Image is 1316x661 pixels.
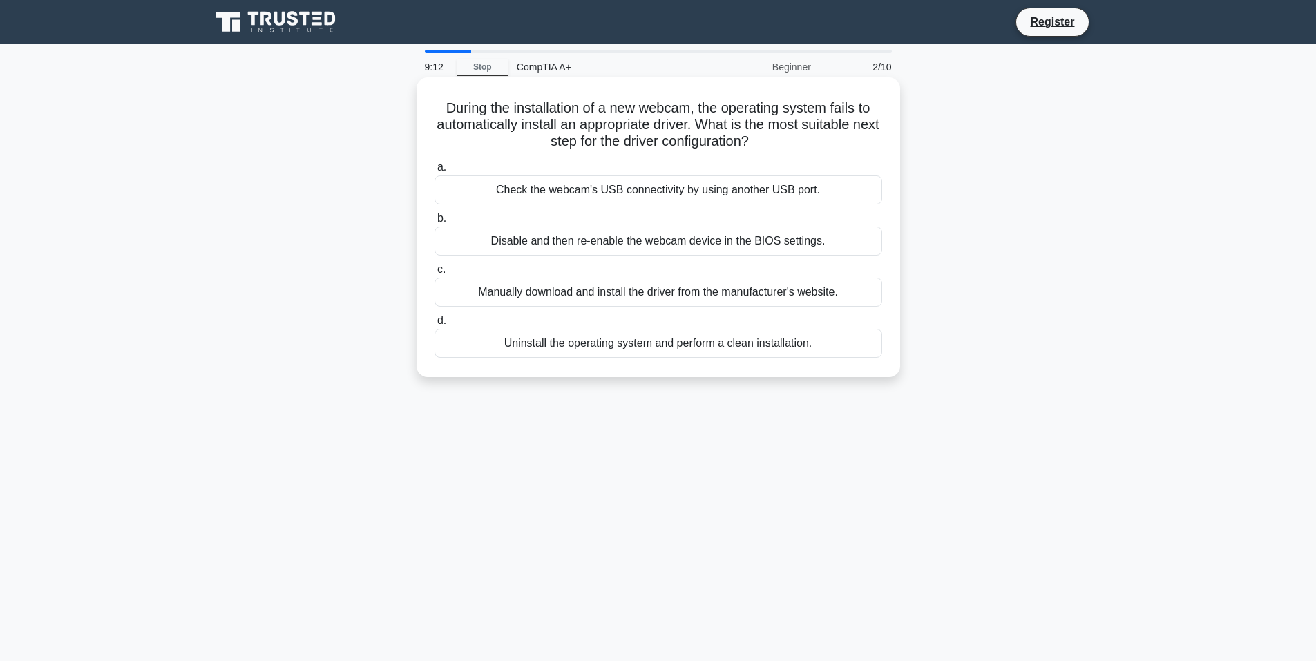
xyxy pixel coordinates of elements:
div: Uninstall the operating system and perform a clean installation. [435,329,882,358]
div: 9:12 [417,53,457,81]
div: 2/10 [819,53,900,81]
span: c. [437,263,446,275]
div: Check the webcam's USB connectivity by using another USB port. [435,175,882,204]
span: d. [437,314,446,326]
div: CompTIA A+ [508,53,698,81]
div: Manually download and install the driver from the manufacturer's website. [435,278,882,307]
div: Disable and then re-enable the webcam device in the BIOS settings. [435,227,882,256]
a: Register [1022,13,1083,30]
a: Stop [457,59,508,76]
h5: During the installation of a new webcam, the operating system fails to automatically install an a... [433,99,884,151]
div: Beginner [698,53,819,81]
span: b. [437,212,446,224]
span: a. [437,161,446,173]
